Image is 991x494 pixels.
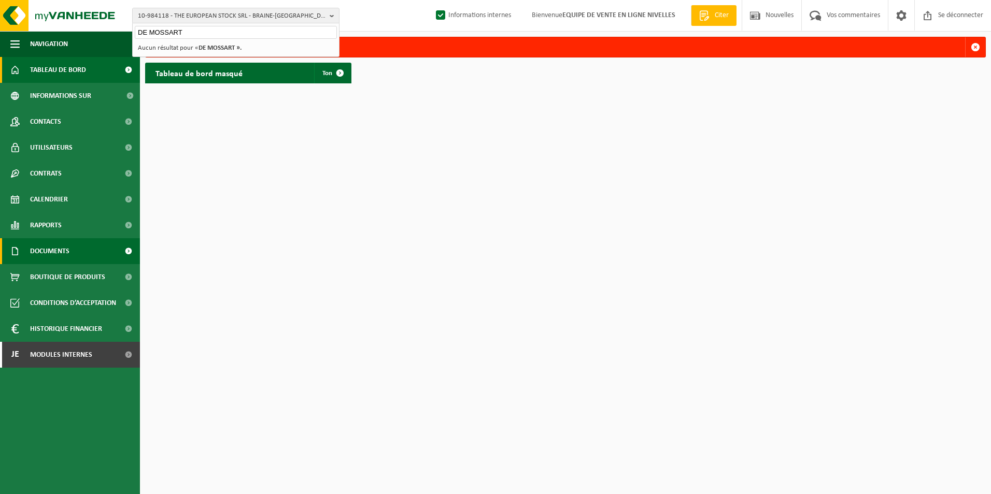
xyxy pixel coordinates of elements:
span: Calendrier [30,186,68,212]
strong: DE MOSSART ». [199,45,242,51]
li: Aucun résultat pour « [135,41,337,54]
span: Utilisateurs [30,135,73,161]
label: Informations internes [434,8,511,23]
div: Ce parti n’existe pas [164,37,965,57]
span: Ton [322,70,332,77]
span: Citer [712,10,731,21]
span: Tableau de bord [30,57,86,83]
span: Documents [30,238,69,264]
span: Informations sur l’entreprise [30,83,120,109]
button: 10-984118 - THE EUROPEAN STOCK SRL - BRAINE-[GEOGRAPHIC_DATA] [132,8,339,23]
span: Je [10,342,20,368]
span: Conditions d’acceptation [30,290,116,316]
font: Bienvenue [532,11,675,19]
h2: Tableau de bord masqué [145,63,253,83]
span: Historique financier [30,316,102,342]
span: Rapports [30,212,62,238]
a: Ton [314,63,350,83]
input: Recherche d’emplacements liés [135,26,337,39]
span: Boutique de produits [30,264,105,290]
span: Navigation [30,31,68,57]
span: Contacts [30,109,61,135]
span: Modules internes [30,342,92,368]
a: Citer [691,5,737,26]
strong: EQUIPE DE VENTE EN LIGNE NIVELLES [562,11,675,19]
span: 10-984118 - THE EUROPEAN STOCK SRL - BRAINE-[GEOGRAPHIC_DATA] [138,8,325,24]
span: Contrats [30,161,62,186]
